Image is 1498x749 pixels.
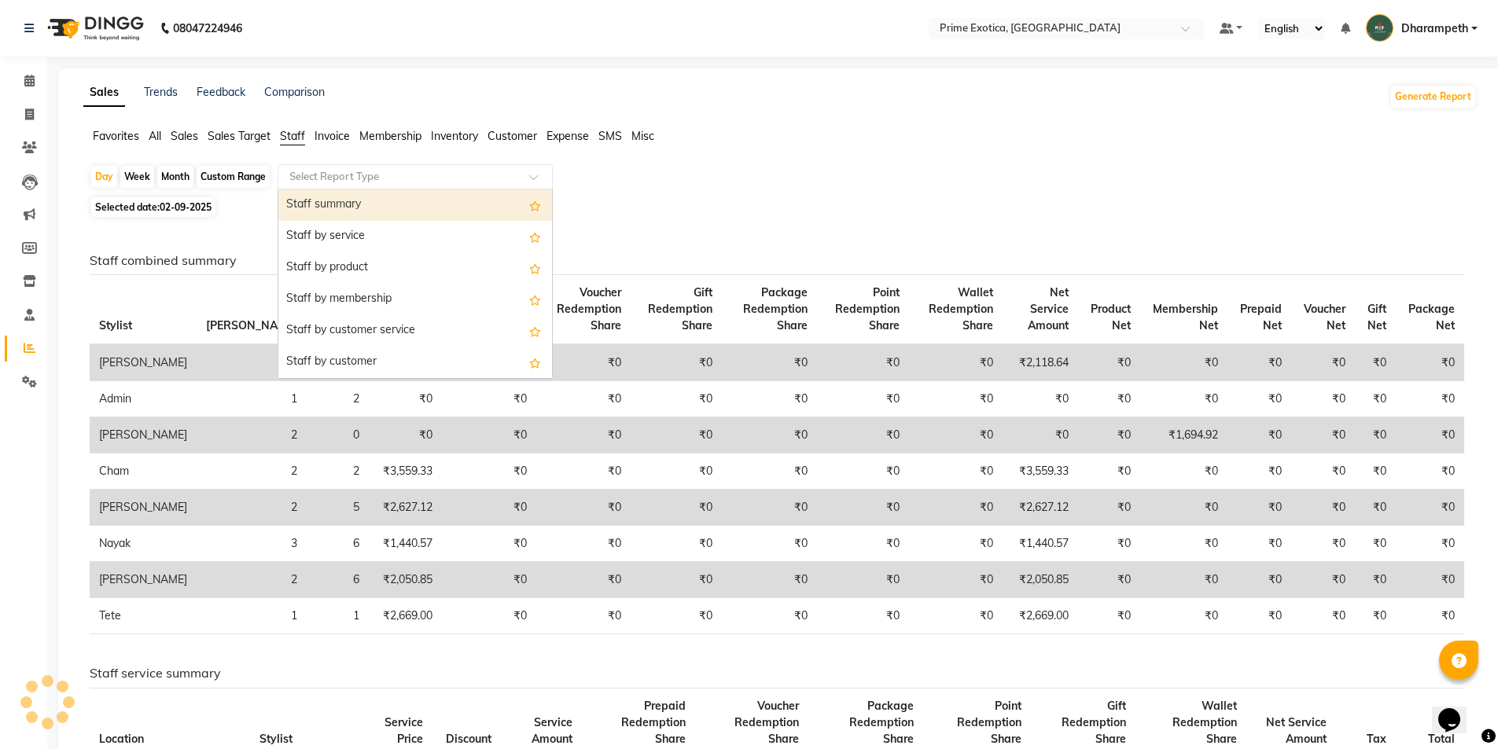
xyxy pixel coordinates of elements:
[1078,381,1140,417] td: ₹0
[722,417,817,453] td: ₹0
[631,562,722,598] td: ₹0
[631,417,722,453] td: ₹0
[197,85,245,99] a: Feedback
[835,285,900,332] span: Point Redemption Share
[1291,381,1355,417] td: ₹0
[1153,302,1218,332] span: Membership Net
[197,562,307,598] td: 2
[160,201,212,213] span: 02-09-2025
[1355,526,1396,562] td: ₹0
[817,417,909,453] td: ₹0
[369,598,442,634] td: ₹2,669.00
[90,526,197,562] td: Nayak
[722,453,817,490] td: ₹0
[648,285,712,332] span: Gift Redemption Share
[817,490,909,526] td: ₹0
[208,129,271,143] span: Sales Target
[1227,381,1291,417] td: ₹0
[1304,302,1345,332] span: Voucher Net
[1003,381,1079,417] td: ₹0
[1003,344,1079,381] td: ₹2,118.64
[529,290,541,309] span: Add this report to Favorites List
[1355,381,1396,417] td: ₹0
[171,129,198,143] span: Sales
[90,666,1464,681] h6: Staff service summary
[91,166,117,188] div: Day
[90,490,197,526] td: [PERSON_NAME]
[722,381,817,417] td: ₹0
[278,189,552,221] div: Staff summary
[90,417,197,453] td: [PERSON_NAME]
[1396,417,1464,453] td: ₹0
[173,6,242,50] b: 08047224946
[817,381,909,417] td: ₹0
[529,196,541,215] span: Add this report to Favorites List
[1396,598,1464,634] td: ₹0
[909,417,1003,453] td: ₹0
[909,453,1003,490] td: ₹0
[1291,490,1355,526] td: ₹0
[1078,490,1140,526] td: ₹0
[1091,302,1131,332] span: Product Net
[197,490,307,526] td: 2
[83,79,125,107] a: Sales
[369,562,442,598] td: ₹2,050.85
[1078,526,1140,562] td: ₹0
[1140,526,1227,562] td: ₹0
[1396,381,1464,417] td: ₹0
[1355,344,1396,381] td: ₹0
[149,129,161,143] span: All
[197,453,307,490] td: 2
[90,381,197,417] td: Admin
[1227,490,1291,526] td: ₹0
[1291,598,1355,634] td: ₹0
[369,381,442,417] td: ₹0
[442,453,536,490] td: ₹0
[369,526,442,562] td: ₹1,440.57
[1078,344,1140,381] td: ₹0
[1291,562,1355,598] td: ₹0
[431,129,478,143] span: Inventory
[1291,526,1355,562] td: ₹0
[536,526,631,562] td: ₹0
[99,732,144,746] span: Location
[536,453,631,490] td: ₹0
[1003,598,1079,634] td: ₹2,669.00
[307,490,369,526] td: 5
[1355,562,1396,598] td: ₹0
[722,490,817,526] td: ₹0
[278,347,552,378] div: Staff by customer
[1003,562,1079,598] td: ₹2,050.85
[91,197,215,217] span: Selected date:
[817,453,909,490] td: ₹0
[1227,526,1291,562] td: ₹0
[278,284,552,315] div: Staff by membership
[631,453,722,490] td: ₹0
[631,490,722,526] td: ₹0
[536,490,631,526] td: ₹0
[1140,344,1227,381] td: ₹0
[1140,381,1227,417] td: ₹0
[197,166,270,188] div: Custom Range
[817,562,909,598] td: ₹0
[278,252,552,284] div: Staff by product
[631,381,722,417] td: ₹0
[817,344,909,381] td: ₹0
[722,562,817,598] td: ₹0
[442,490,536,526] td: ₹0
[536,417,631,453] td: ₹0
[1140,417,1227,453] td: ₹1,694.92
[197,526,307,562] td: 3
[1366,14,1393,42] img: Dharampeth
[369,490,442,526] td: ₹2,627.12
[743,285,808,332] span: Package Redemption Share
[1062,699,1126,746] span: Gift Redemption Share
[157,166,193,188] div: Month
[144,85,178,99] a: Trends
[307,417,369,453] td: 0
[278,189,553,379] ng-dropdown-panel: Options list
[442,381,536,417] td: ₹0
[1367,302,1386,332] span: Gift Net
[1428,732,1455,746] span: Total
[278,315,552,347] div: Staff by customer service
